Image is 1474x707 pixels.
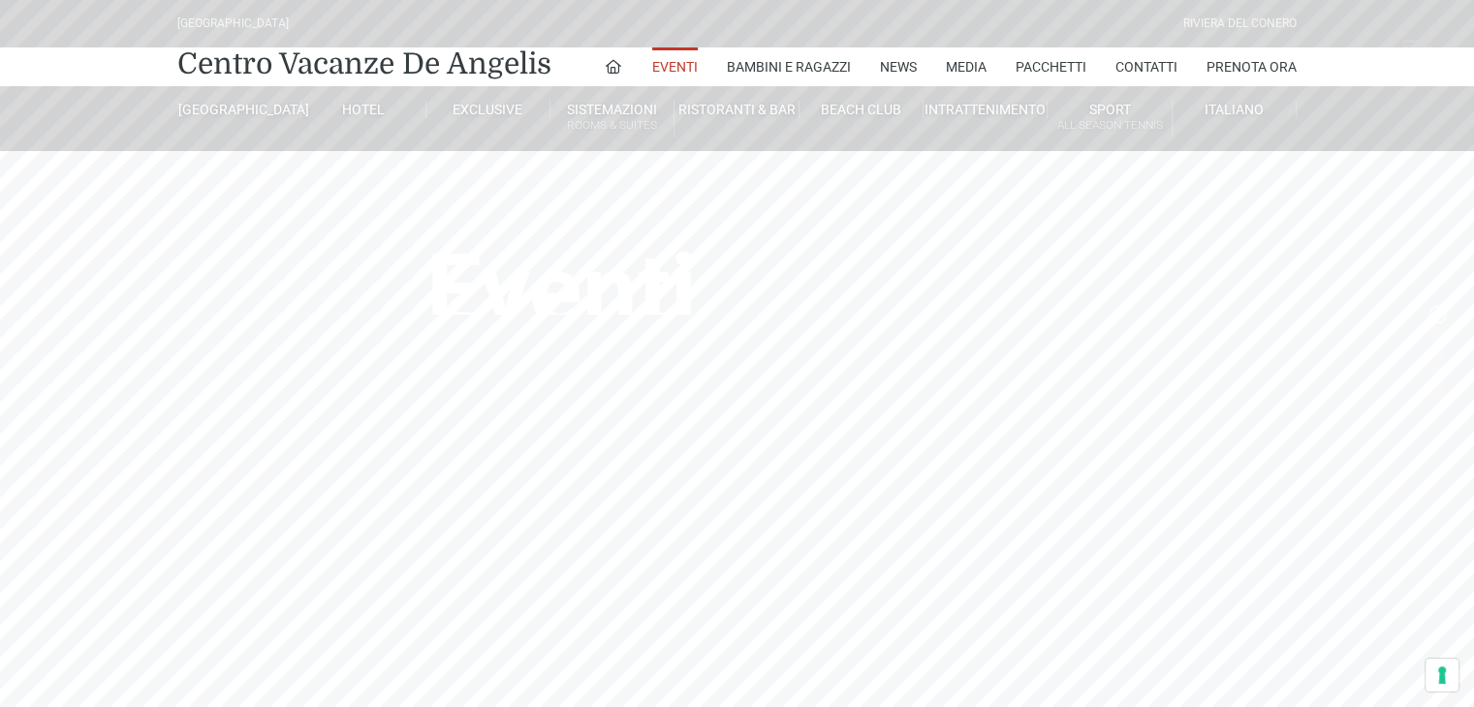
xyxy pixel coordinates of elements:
div: Riviera Del Conero [1183,15,1297,33]
a: Italiano [1173,101,1297,118]
span: Italiano [1205,102,1264,117]
a: Ristoranti & Bar [674,101,799,118]
a: Exclusive [426,101,550,118]
a: [GEOGRAPHIC_DATA] [177,101,301,118]
div: [GEOGRAPHIC_DATA] [177,15,289,33]
small: All Season Tennis [1048,116,1171,135]
a: SistemazioniRooms & Suites [550,101,674,137]
a: Prenota Ora [1207,47,1297,86]
a: Media [946,47,987,86]
a: Hotel [301,101,425,118]
button: Le tue preferenze relative al consenso per le tecnologie di tracciamento [1426,659,1458,692]
a: News [880,47,917,86]
a: Beach Club [800,101,924,118]
a: Bambini e Ragazzi [727,47,851,86]
small: Rooms & Suites [550,116,674,135]
a: Pacchetti [1016,47,1086,86]
a: Intrattenimento [924,101,1048,118]
a: Eventi [652,47,698,86]
a: SportAll Season Tennis [1048,101,1172,137]
a: Centro Vacanze De Angelis [177,45,551,83]
a: Contatti [1115,47,1177,86]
